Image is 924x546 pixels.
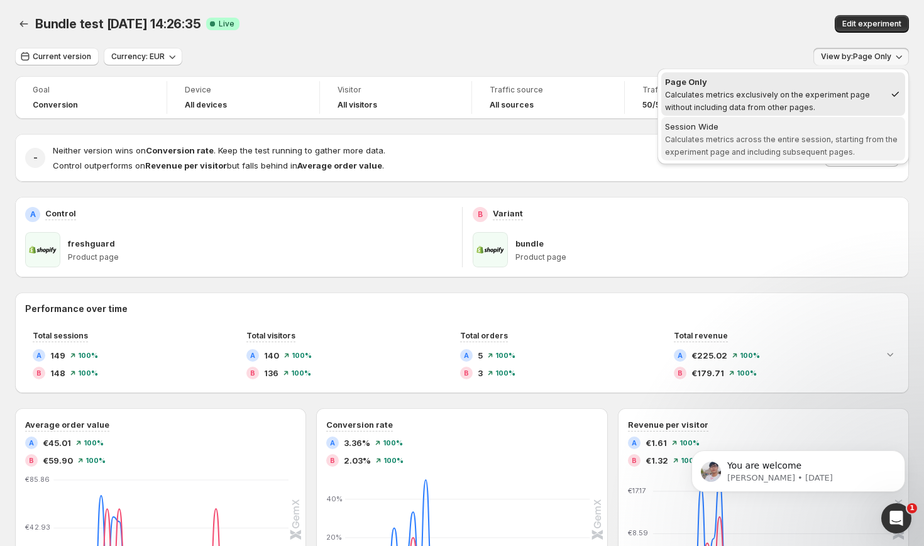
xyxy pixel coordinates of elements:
[344,437,370,449] span: 3.36%
[36,352,41,359] h2: A
[45,207,76,220] p: Control
[515,237,544,250] p: bundle
[68,252,452,262] p: Product page
[145,160,227,170] strong: Revenue per visitor
[25,475,50,484] text: €85.86
[515,252,899,262] p: Product page
[628,486,646,495] text: €17.17
[665,75,885,88] div: Page Only
[881,345,899,363] button: Expand chart
[642,84,759,111] a: Traffic split50/50
[36,369,41,377] h2: B
[642,85,759,95] span: Traffic split
[30,209,36,220] h2: A
[264,349,279,362] span: 140
[464,352,469,359] h2: A
[628,529,648,538] text: €8.59
[111,52,165,62] span: Currency: EUR
[691,367,724,379] span: €179.71
[250,352,255,359] h2: A
[53,145,385,155] span: Neither version wins on . Keep the test running to gather more data.
[326,418,393,431] h3: Conversion rate
[33,331,88,340] span: Total sessions
[490,84,606,111] a: Traffic sourceAll sources
[642,100,666,110] span: 50/50
[25,232,60,267] img: freshguard
[665,120,901,133] div: Session Wide
[338,84,454,111] a: VisitorAll visitors
[25,418,109,431] h3: Average order value
[813,48,909,65] button: View by:Page Only
[33,84,149,111] a: GoalConversion
[338,85,454,95] span: Visitor
[84,439,104,447] span: 100 %
[15,48,99,65] button: Current version
[628,418,708,431] h3: Revenue per visitor
[881,503,911,533] iframe: Intercom live chat
[297,160,382,170] strong: Average order value
[665,135,898,157] span: Calculates metrics across the entire session, starting from the experiment page and including sub...
[632,439,637,447] h2: A
[835,15,909,33] button: Edit experiment
[326,533,342,542] text: 20%
[219,19,234,29] span: Live
[473,232,508,267] img: bundle
[674,331,728,340] span: Total revenue
[478,367,483,379] span: 3
[338,100,377,110] h4: All visitors
[15,15,33,33] button: Back
[330,457,335,464] h2: B
[344,454,371,467] span: 2.03%
[842,19,901,29] span: Edit experiment
[665,90,870,112] span: Calculates metrics exclusively on the experiment page without including data from other pages.
[25,303,899,315] h2: Performance over time
[29,439,34,447] h2: A
[673,424,924,512] iframe: Intercom notifications message
[490,100,534,110] h4: All sources
[292,352,312,359] span: 100 %
[185,84,301,111] a: DeviceAll devices
[43,454,73,467] span: €59.90
[478,209,483,220] h2: B
[678,369,683,377] h2: B
[478,349,483,362] span: 5
[383,457,404,464] span: 100 %
[646,454,668,467] span: €1.32
[33,85,149,95] span: Goal
[146,145,214,155] strong: Conversion rate
[495,352,515,359] span: 100 %
[326,494,343,503] text: 40%
[43,437,71,449] span: €45.01
[33,100,78,110] span: Conversion
[490,85,606,95] span: Traffic source
[33,52,91,62] span: Current version
[50,367,65,379] span: 148
[821,52,891,62] span: View by: Page Only
[264,367,278,379] span: 136
[78,352,98,359] span: 100 %
[632,457,637,464] h2: B
[185,100,227,110] h4: All devices
[291,369,311,377] span: 100 %
[68,237,115,250] p: freshguard
[250,369,255,377] h2: B
[78,369,98,377] span: 100 %
[495,369,515,377] span: 100 %
[185,85,301,95] span: Device
[246,331,295,340] span: Total visitors
[25,523,50,532] text: €42.93
[85,457,106,464] span: 100 %
[104,48,182,65] button: Currency: EUR
[493,207,523,220] p: Variant
[35,16,201,31] span: Bundle test [DATE] 14:26:35
[691,349,727,362] span: €225.02
[740,352,760,359] span: 100 %
[907,503,917,513] span: 1
[33,152,38,164] h2: -
[460,331,508,340] span: Total orders
[464,369,469,377] h2: B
